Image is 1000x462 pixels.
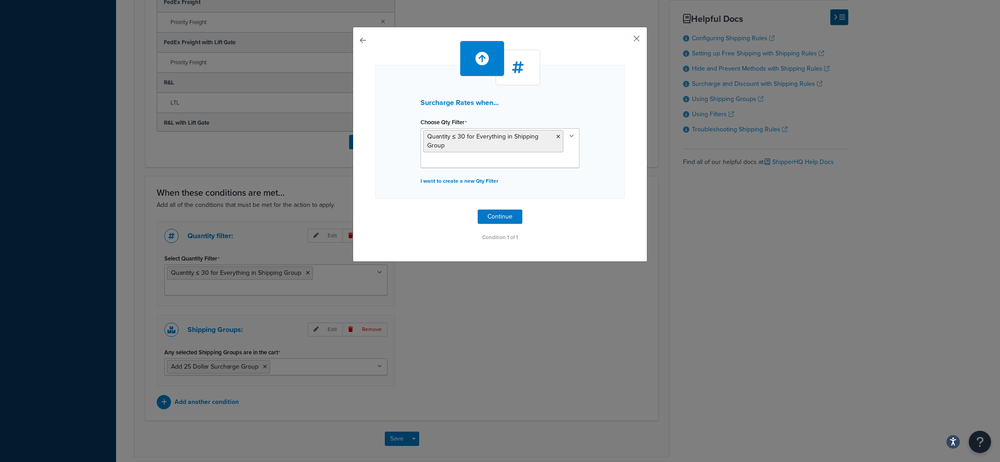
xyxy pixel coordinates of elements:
h3: Surcharge Rates when... [421,99,579,107]
span: Quantity ≤ 30 for Everything in Shipping Group [427,132,538,150]
button: Continue [478,210,522,224]
label: Choose Qty Filter [421,119,467,126]
p: I want to create a new Qty Filter [421,175,579,187]
p: Condition 1 of 1 [375,231,625,244]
